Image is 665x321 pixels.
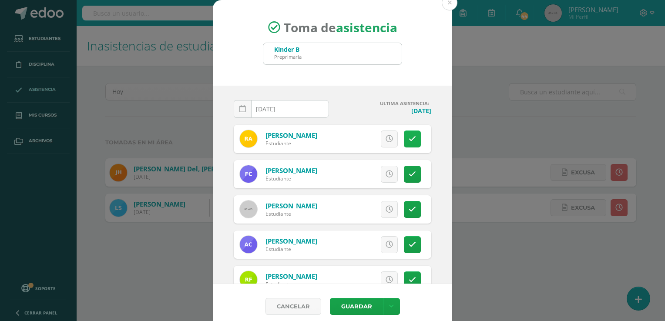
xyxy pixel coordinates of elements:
div: Estudiante [265,281,317,288]
a: [PERSON_NAME] [265,272,317,281]
div: Kinder B [274,45,302,53]
div: Estudiante [265,140,317,147]
a: [PERSON_NAME] [265,237,317,245]
a: Cancelar [265,298,321,315]
img: 899cd5eb86b3d3914390c0342e6d331a.png [240,236,257,253]
h4: [DATE] [336,107,431,115]
button: Guardar [330,298,383,315]
img: dbc8ed1104c941d3b4513d235be8adce.png [240,271,257,288]
div: Estudiante [265,175,317,182]
a: [PERSON_NAME] [265,166,317,175]
img: 133368a7d6a91f001310f81d4308061f.png [240,165,257,183]
div: Estudiante [265,245,317,253]
img: 0b8899381a5d7759084bb77bd000121b.png [240,130,257,147]
div: Preprimaria [274,53,302,60]
h4: ULTIMA ASISTENCIA: [336,100,431,107]
img: 60x60 [240,201,257,218]
input: Fecha de Inasistencia [234,100,329,117]
a: [PERSON_NAME] [265,201,317,210]
a: [PERSON_NAME] [265,131,317,140]
strong: asistencia [336,19,397,36]
input: Busca un grado o sección aquí... [263,43,402,64]
span: Toma de [284,19,397,36]
div: Estudiante [265,210,317,217]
